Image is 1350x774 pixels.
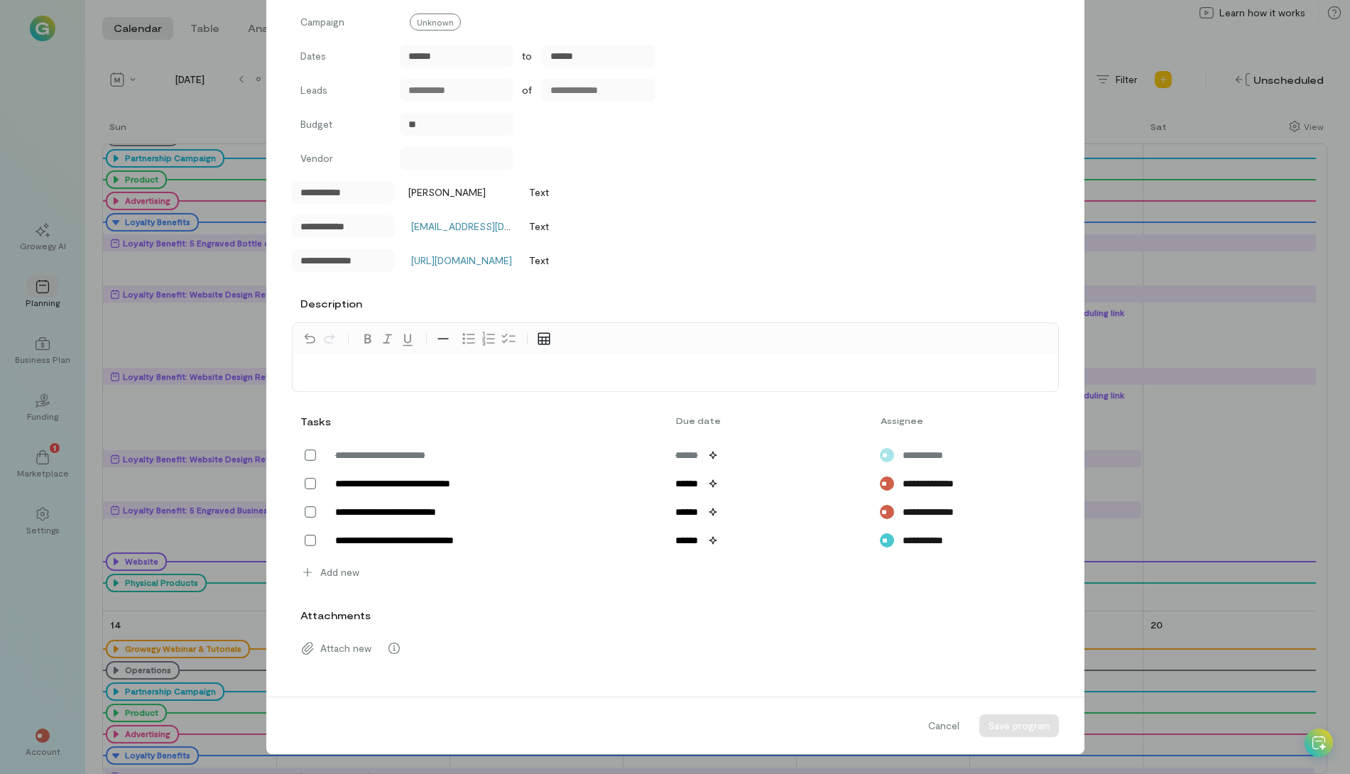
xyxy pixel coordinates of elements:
a: [EMAIL_ADDRESS][DOMAIN_NAME] [411,220,572,232]
button: Save program [979,714,1059,737]
div: Tasks [300,415,327,429]
span: of [522,83,532,97]
label: Campaign [300,15,386,33]
label: Description [300,297,362,311]
label: Budget [300,117,386,136]
div: Due date [668,415,872,426]
div: [PERSON_NAME] [401,185,486,200]
span: Save program [988,719,1050,731]
label: Attachments [300,609,371,623]
label: Leads [300,83,386,102]
label: Vendor [300,151,386,170]
a: [URL][DOMAIN_NAME] [411,254,512,266]
span: Attach new [320,641,371,655]
span: to [522,49,532,63]
div: Assignee [872,415,1008,426]
span: Cancel [928,719,959,733]
div: Attach new [292,634,1059,663]
label: Dates [300,49,386,63]
span: Add new [320,565,359,579]
div: editable markdown [293,354,1058,391]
